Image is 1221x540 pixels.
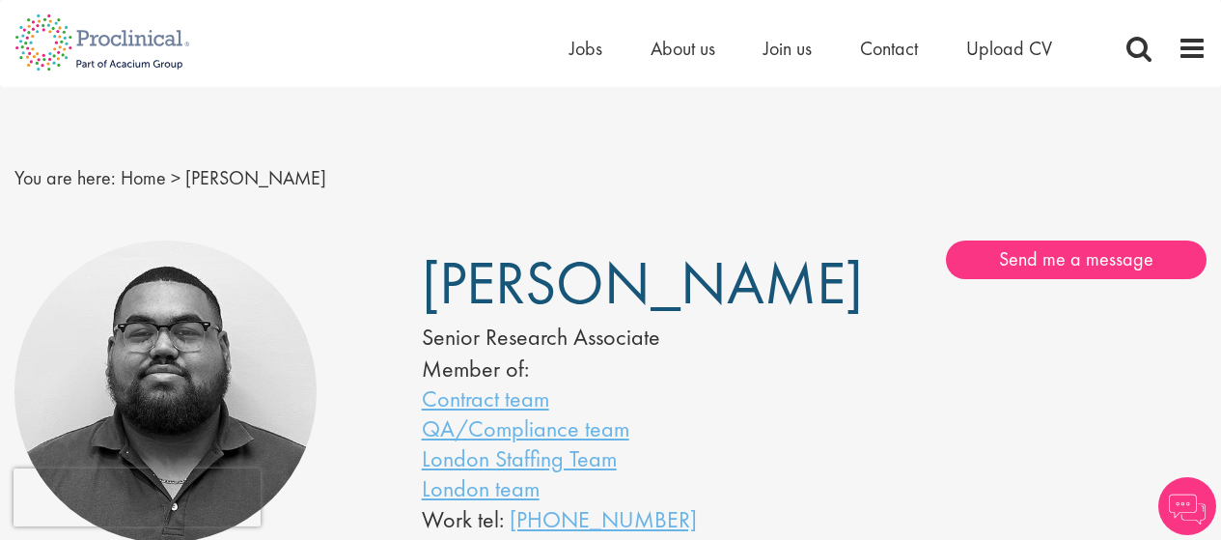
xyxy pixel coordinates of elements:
[510,504,697,534] a: [PHONE_NUMBER]
[966,36,1052,61] a: Upload CV
[763,36,812,61] a: Join us
[651,36,715,61] a: About us
[171,165,180,190] span: >
[569,36,602,61] a: Jobs
[422,244,863,322] span: [PERSON_NAME]
[1158,477,1216,535] img: Chatbot
[14,165,116,190] span: You are here:
[860,36,918,61] a: Contact
[422,443,617,473] a: London Staffing Team
[14,469,261,526] iframe: reCAPTCHA
[185,165,326,190] span: [PERSON_NAME]
[422,473,540,503] a: London team
[422,354,529,384] label: Member of:
[121,165,166,190] a: breadcrumb link
[422,413,629,443] a: QA/Compliance team
[422,321,757,354] div: Senior Research Associate
[422,384,549,413] a: Contract team
[422,504,504,534] span: Work tel:
[946,241,1207,279] a: Send me a message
